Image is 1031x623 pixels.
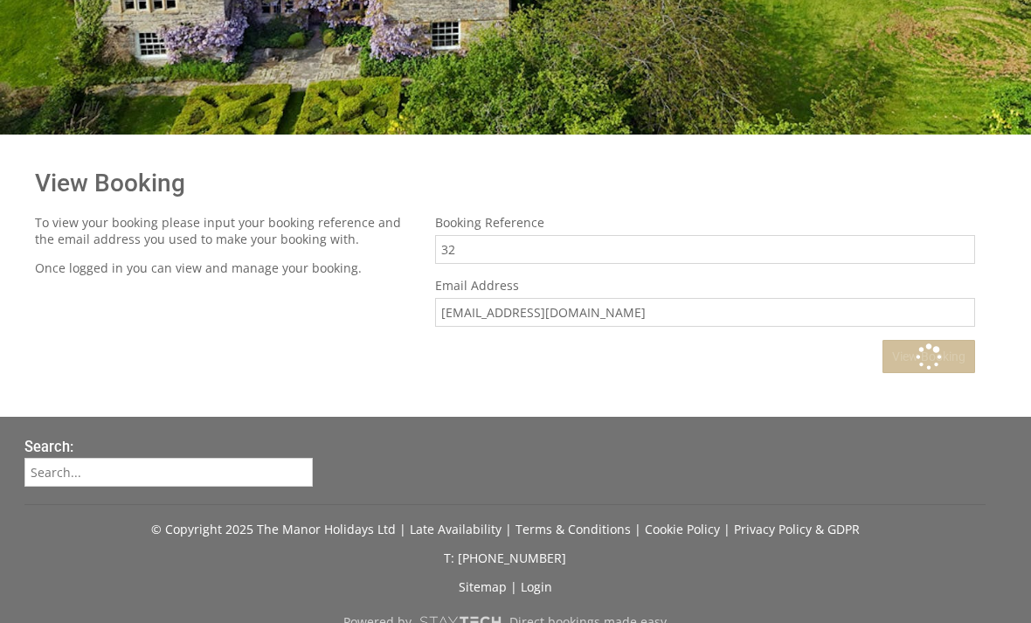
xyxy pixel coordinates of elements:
[35,169,975,197] h1: View Booking
[892,350,965,363] span: View Booking
[151,521,396,537] a: © Copyright 2025 The Manor Holidays Ltd
[435,214,975,231] label: Booking Reference
[435,298,975,327] input: The email address you used to make the booking
[645,521,720,537] a: Cookie Policy
[444,550,566,566] a: T: [PHONE_NUMBER]
[634,521,641,537] span: |
[521,578,552,595] a: Login
[882,340,975,373] button: View Booking
[515,521,631,537] a: Terms & Conditions
[399,521,406,537] span: |
[435,277,975,294] label: Email Address
[35,260,414,276] p: Once logged in you can view and manage your booking.
[435,235,975,264] input: Your booking reference, e.g. 232
[24,458,313,487] input: Search...
[734,521,860,537] a: Privacy Policy & GDPR
[459,578,507,595] a: Sitemap
[723,521,730,537] span: |
[510,578,517,595] span: |
[35,214,414,247] p: To view your booking please input your booking reference and the email address you used to make y...
[410,521,502,537] a: Late Availability
[24,439,313,455] h3: Search:
[505,521,512,537] span: |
